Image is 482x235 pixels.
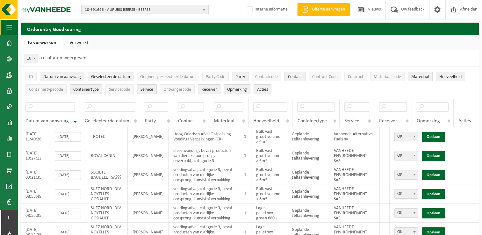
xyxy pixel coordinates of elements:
[395,170,418,179] span: OK
[255,75,278,79] span: Contactcode
[370,72,405,81] button: Materiaal codeMateriaal code: Activate to sort
[86,184,128,203] td: SUEZ NORD- DIV NOYELLES GODAULT
[422,189,445,199] a: Opslaan
[140,87,153,92] span: Service
[29,75,33,79] span: ID
[109,87,130,92] span: Servicecode
[198,84,220,94] button: ReceiverReceiver: Activate to sort
[239,146,251,165] td: 1
[169,146,239,165] td: dierenvoeding, bevat producten van dierlijke oorsprong, onverpakt, categorie 3
[43,75,81,79] span: Datum van aanvraag
[251,203,287,223] td: Lage palletbox groen 680 L
[41,55,86,61] label: resultaten weergeven
[137,72,199,81] button: Origineel geselecteerde datumOrigineel geselecteerde datum: Activate to sort
[394,132,418,141] span: OK
[169,184,239,203] td: voedingsafval, categorie 3, bevat producten van dierlijke oorsprong, kunststof verpakking
[422,132,445,142] a: Opslaan
[252,72,281,81] button: ContactcodeContactcode: Activate to sort
[394,189,418,199] span: OK
[310,6,347,13] span: Offerte aanvragen
[458,118,471,124] span: Acties
[86,127,128,146] td: TROTEC
[395,151,418,160] span: OK
[251,165,287,184] td: Bulk vast groot volume > 6m³
[312,75,338,79] span: Contract Code
[169,127,239,146] td: Hoog Calorisch Afval Ontpakking Voedings Verpakkingen (CR)
[257,87,268,92] span: Acties
[394,170,418,180] span: OK
[91,75,130,79] span: Geselecteerde datum
[411,75,429,79] span: Materiaal
[70,84,102,94] button: ContainertypeContainertype: Activate to sort
[422,208,445,218] a: Opslaan
[224,84,250,94] button: OpmerkingOpmerking: Activate to sort
[329,165,380,184] td: VANHEEDE ENVIRONNEMENT SAS
[287,127,329,146] td: Geplande zelfaanlevering
[379,118,397,124] span: Receiver
[105,84,134,94] button: ServicecodeServicecode: Activate to sort
[178,118,194,124] span: Contact
[395,132,418,141] span: OK
[128,146,169,165] td: [PERSON_NAME]
[160,84,195,94] button: OntvangercodeOntvangercode: Activate to sort
[29,87,63,92] span: Containertypecode
[227,87,247,92] span: Opmerking
[246,5,288,14] label: Interne informatie
[163,87,191,92] span: Ontvangercode
[140,75,196,79] span: Origineel geselecteerde datum
[239,203,251,223] td: 1
[24,54,38,63] span: 10
[254,84,271,94] button: Acties
[329,127,380,146] td: Vanheede Alternative Fuels nv
[25,118,69,124] span: Datum van aanvraag
[287,203,329,223] td: Geplande zelfaanlevering
[202,72,229,81] button: Party CodeParty Code: Activate to sort
[73,87,99,92] span: Containertype
[85,118,129,124] span: Geselecteerde datum
[21,146,50,165] td: [DATE] 10:27:13
[251,146,287,165] td: Bulk vast groot volume > 6m³
[309,72,341,81] button: Contract CodeContract Code: Activate to sort
[86,203,128,223] td: SUEZ NORD- DIV NOYELLES GODAULT
[417,118,440,124] span: Opmerking
[25,72,37,81] button: IDID: Activate to sort
[287,146,329,165] td: Geplande zelfaanlevering
[232,72,248,81] button: PartyParty: Activate to sort
[86,165,128,184] td: SOCIETE BAUDELET SA???
[40,72,84,81] button: Datum van aanvraagDatum van aanvraag: Activate to remove sorting
[329,184,380,203] td: VANHEEDE ENVIRONNEMENT SAS
[344,118,359,124] span: Service
[214,118,234,124] span: Materiaal
[239,165,251,184] td: 1
[6,210,11,226] span: I
[21,23,479,35] h2: Orderentry Goedkeuring
[169,203,239,223] td: voedingsafval, categorie 3, bevat producten van dierlijke oorsprong, kunststof verpakking
[348,75,363,79] span: Contract
[21,127,50,146] td: [DATE] 11:40:28
[253,118,279,124] span: Hoeveelheid
[21,165,50,184] td: [DATE] 09:21:35
[251,184,287,203] td: Bulk vast groot volume > 6m³
[329,146,380,165] td: VANHEEDE ENVIRONNEMENT SAS
[422,151,445,161] a: Opslaan
[408,72,433,81] button: MateriaalMateriaal: Activate to sort
[81,5,209,14] button: 10-691696 - AURUBIS BEERSE - BEERSE
[128,203,169,223] td: [PERSON_NAME]
[297,118,327,124] span: Containertype
[239,184,251,203] td: 1
[329,203,380,223] td: VANHEEDE ENVIRONNEMENT SAS
[287,165,329,184] td: Geplande zelfaanlevering
[21,184,50,203] td: [DATE] 08:55:48
[21,203,50,223] td: [DATE] 08:55:35
[251,127,287,146] td: Bulk vast groot volume > 6m³
[297,3,350,16] a: Offerte aanvragen
[128,165,169,184] td: [PERSON_NAME]
[395,209,418,217] span: OK
[284,72,306,81] button: ContactContact: Activate to sort
[235,75,245,79] span: Party
[344,72,367,81] button: ContractContract: Activate to sort
[128,184,169,203] td: [PERSON_NAME]
[394,208,418,218] span: OK
[128,127,169,146] td: [PERSON_NAME]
